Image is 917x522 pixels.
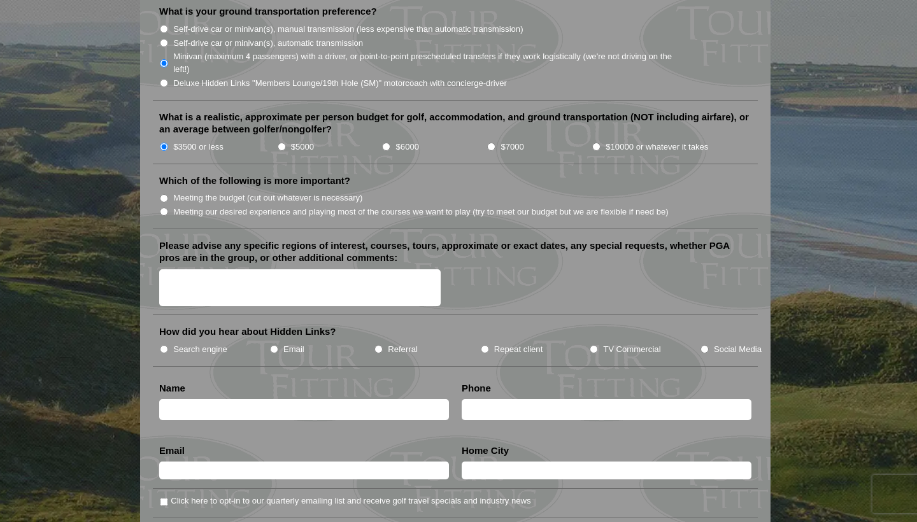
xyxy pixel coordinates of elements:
[173,192,362,204] label: Meeting the budget (cut out whatever is necessary)
[462,382,491,395] label: Phone
[159,382,185,395] label: Name
[173,50,685,75] label: Minivan (maximum 4 passengers) with a driver, or point-to-point prescheduled transfers if they wo...
[173,343,227,356] label: Search engine
[159,174,350,187] label: Which of the following is more important?
[494,343,543,356] label: Repeat client
[159,444,185,457] label: Email
[291,141,314,153] label: $5000
[603,343,660,356] label: TV Commercial
[388,343,418,356] label: Referral
[173,141,224,153] label: $3500 or less
[606,141,708,153] label: $10000 or whatever it takes
[173,206,669,218] label: Meeting our desired experience and playing most of the courses we want to play (try to meet our b...
[159,325,336,338] label: How did you hear about Hidden Links?
[171,495,530,507] label: Click here to opt-in to our quarterly emailing list and receive golf travel specials and industry...
[173,37,363,50] label: Self-drive car or minivan(s), automatic transmission
[159,239,751,264] label: Please advise any specific regions of interest, courses, tours, approximate or exact dates, any s...
[462,444,509,457] label: Home City
[173,23,523,36] label: Self-drive car or minivan(s), manual transmission (less expensive than automatic transmission)
[159,5,377,18] label: What is your ground transportation preference?
[714,343,762,356] label: Social Media
[283,343,304,356] label: Email
[396,141,419,153] label: $6000
[501,141,523,153] label: $7000
[159,111,751,136] label: What is a realistic, approximate per person budget for golf, accommodation, and ground transporta...
[173,77,507,90] label: Deluxe Hidden Links "Members Lounge/19th Hole (SM)" motorcoach with concierge-driver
